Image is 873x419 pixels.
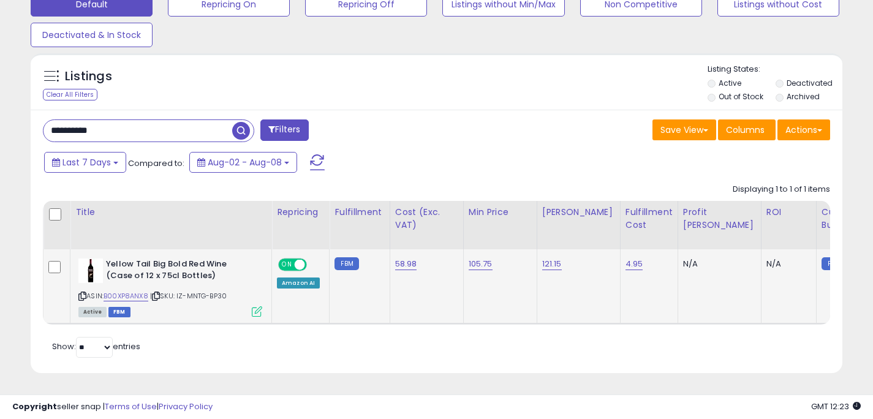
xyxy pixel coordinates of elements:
div: [PERSON_NAME] [542,206,615,219]
a: B00XP8ANX8 [104,291,148,301]
label: Active [719,78,741,88]
div: N/A [766,259,807,270]
div: seller snap | | [12,401,213,413]
span: | SKU: IZ-MNTG-BP30 [150,291,227,301]
div: Fulfillment Cost [625,206,673,232]
button: Deactivated & In Stock [31,23,153,47]
span: 2025-08-17 12:23 GMT [811,401,861,412]
label: Out of Stock [719,91,763,102]
a: 105.75 [469,258,493,270]
button: Aug-02 - Aug-08 [189,152,297,173]
a: Terms of Use [105,401,157,412]
button: Last 7 Days [44,152,126,173]
button: Save View [652,119,716,140]
span: Columns [726,124,765,136]
a: 121.15 [542,258,562,270]
div: ASIN: [78,259,262,315]
div: Title [75,206,266,219]
div: Amazon AI [277,277,320,289]
span: FBM [108,307,130,317]
div: Repricing [277,206,324,219]
img: 31f56xJibFL._SL40_.jpg [78,259,103,283]
div: Clear All Filters [43,89,97,100]
span: OFF [305,260,325,270]
small: FBM [334,257,358,270]
span: Aug-02 - Aug-08 [208,156,282,168]
strong: Copyright [12,401,57,412]
span: Compared to: [128,157,184,169]
a: Privacy Policy [159,401,213,412]
div: Displaying 1 to 1 of 1 items [733,184,830,195]
div: Cost (Exc. VAT) [395,206,458,232]
button: Filters [260,119,308,141]
h5: Listings [65,68,112,85]
div: N/A [683,259,752,270]
p: Listing States: [708,64,842,75]
div: Profit [PERSON_NAME] [683,206,756,232]
label: Deactivated [787,78,833,88]
span: All listings currently available for purchase on Amazon [78,307,107,317]
button: Actions [777,119,830,140]
small: FBM [822,257,845,270]
div: Min Price [469,206,532,219]
label: Archived [787,91,820,102]
button: Columns [718,119,776,140]
a: 58.98 [395,258,417,270]
a: 4.95 [625,258,643,270]
span: Show: entries [52,341,140,352]
div: Fulfillment [334,206,384,219]
div: ROI [766,206,811,219]
span: ON [279,260,295,270]
span: Last 7 Days [62,156,111,168]
b: Yellow Tail Big Bold Red Wine (Case of 12 x 75cl Bottles) [106,259,255,284]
